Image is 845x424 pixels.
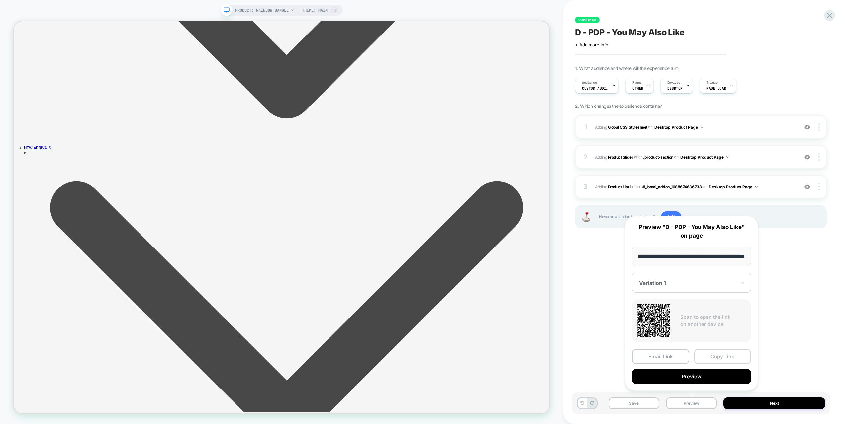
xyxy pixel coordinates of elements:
[608,154,633,159] b: Product Slider
[680,314,746,328] p: Scan to open the link on another device
[575,27,685,37] span: D - PDP - You May Also Like
[575,42,608,47] span: + Add more info
[642,184,702,189] span: #_loomi_addon_1688674636738
[709,183,758,191] button: Desktop Product Page
[582,121,589,133] div: 1
[13,166,50,172] a: NEW ARRIVALS
[643,154,673,159] span: .product-section
[680,153,729,161] button: Desktop Product Page
[608,184,629,189] b: Product List
[609,397,659,409] button: Save
[575,103,662,109] span: 2. Which changes the experience contains?
[726,156,729,158] img: down arrow
[595,154,633,159] span: Adding
[667,80,680,85] span: Devices
[723,397,825,409] button: Next
[595,184,629,189] span: Adding
[608,124,647,129] b: Global CSS Stylesheet
[755,186,758,188] img: down arrow
[703,183,707,190] span: on
[654,123,703,131] button: Desktop Product Page
[701,126,703,128] img: down arrow
[632,349,689,364] button: Email Link
[804,184,810,190] img: crossed eye
[694,349,751,364] button: Copy Link
[632,369,751,384] button: Preview
[666,397,717,409] button: Preview
[575,17,600,23] span: Published
[632,80,642,85] span: Pages
[595,123,795,131] span: Adding
[634,154,642,159] span: AFTER
[599,211,819,222] span: Hover on a section in order to edit or
[632,223,751,240] p: Preview "D - PDP - You May Also Like" on page
[302,5,328,16] span: Theme: MAIN
[582,86,609,91] span: Custom Audience
[674,153,678,161] span: on
[235,5,289,16] span: PRODUCT: Rainbow Bangle
[706,86,726,91] span: Page Load
[818,153,820,161] img: close
[575,65,679,71] span: 1. What audience and where will the experience run?
[648,123,652,131] span: on
[667,86,683,91] span: DESKTOP
[630,184,641,189] span: BEFORE
[632,86,643,91] span: OTHER
[582,80,597,85] span: Audience
[582,181,589,193] div: 3
[818,183,820,190] img: close
[579,212,592,222] img: Joystick
[804,124,810,130] img: crossed eye
[582,151,589,163] div: 2
[804,154,810,160] img: crossed eye
[818,123,820,131] img: close
[706,80,719,85] span: Trigger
